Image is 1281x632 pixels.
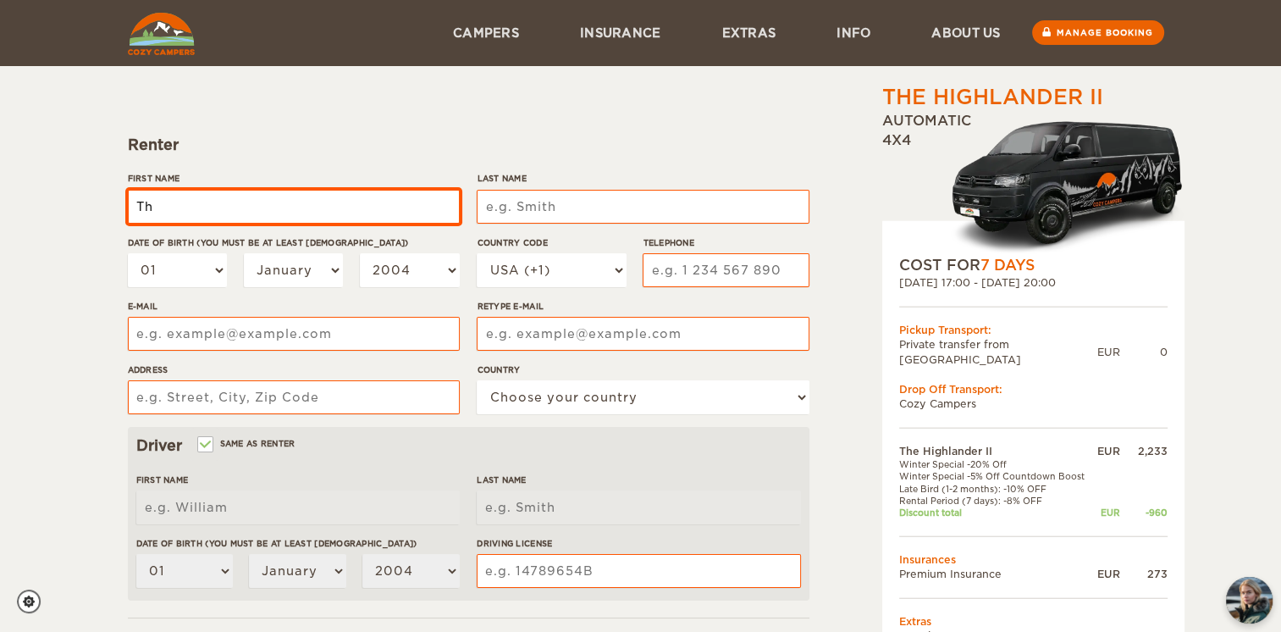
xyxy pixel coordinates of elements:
div: Renter [128,135,809,155]
label: Telephone [643,236,809,249]
div: EUR [1093,444,1119,458]
td: The Highlander II [899,444,1094,458]
label: Date of birth (You must be at least [DEMOGRAPHIC_DATA]) [136,537,460,550]
div: EUR [1093,507,1119,518]
td: Premium Insurance [899,566,1094,580]
td: Cozy Campers [899,396,1168,410]
a: Manage booking [1032,20,1164,45]
div: COST FOR [899,254,1168,274]
label: Country Code [477,236,626,249]
label: Country [477,363,809,376]
div: -960 [1120,507,1168,518]
input: e.g. Smith [477,190,809,224]
td: Insurances [899,552,1168,566]
div: Drop Off Transport: [899,381,1168,396]
input: e.g. William [128,190,460,224]
input: e.g. Smith [477,491,800,524]
div: 2,233 [1120,444,1168,458]
button: chat-button [1226,577,1273,624]
div: The Highlander II [882,83,1103,112]
td: Extras [899,613,1168,628]
div: 273 [1120,566,1168,580]
label: Date of birth (You must be at least [DEMOGRAPHIC_DATA]) [128,236,460,249]
input: Same as renter [199,441,210,452]
input: e.g. 1 234 567 890 [643,253,809,287]
input: e.g. William [136,491,460,524]
label: First Name [128,172,460,185]
label: E-mail [128,300,460,313]
div: [DATE] 17:00 - [DATE] 20:00 [899,275,1168,290]
input: e.g. Street, City, Zip Code [128,380,460,414]
img: HighlanderXL.png [950,117,1184,255]
td: Rental Period (7 days): -8% OFF [899,495,1094,507]
td: Winter Special -5% Off Countdown Boost [899,470,1094,482]
label: First Name [136,474,460,486]
div: 0 [1120,345,1168,359]
label: Address [128,363,460,376]
input: e.g. example@example.com [477,317,809,351]
td: Discount total [899,507,1094,518]
td: Late Bird (1-2 months): -10% OFF [899,482,1094,494]
td: Winter Special -20% Off [899,458,1094,470]
label: Driving License [477,537,800,550]
div: EUR [1093,566,1119,580]
img: Freyja at Cozy Campers [1226,577,1273,624]
span: 7 Days [980,256,1035,273]
label: Same as renter [199,435,295,452]
label: Last Name [477,474,800,486]
div: Pickup Transport: [899,323,1168,337]
input: e.g. 14789654B [477,554,800,588]
label: Retype E-mail [477,300,809,313]
div: Driver [136,435,801,456]
input: e.g. example@example.com [128,317,460,351]
label: Last Name [477,172,809,185]
img: Cozy Campers [128,13,195,55]
div: Automatic 4x4 [882,112,1184,255]
a: Cookie settings [17,590,52,613]
td: Private transfer from [GEOGRAPHIC_DATA] [899,337,1097,366]
div: EUR [1097,345,1120,359]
